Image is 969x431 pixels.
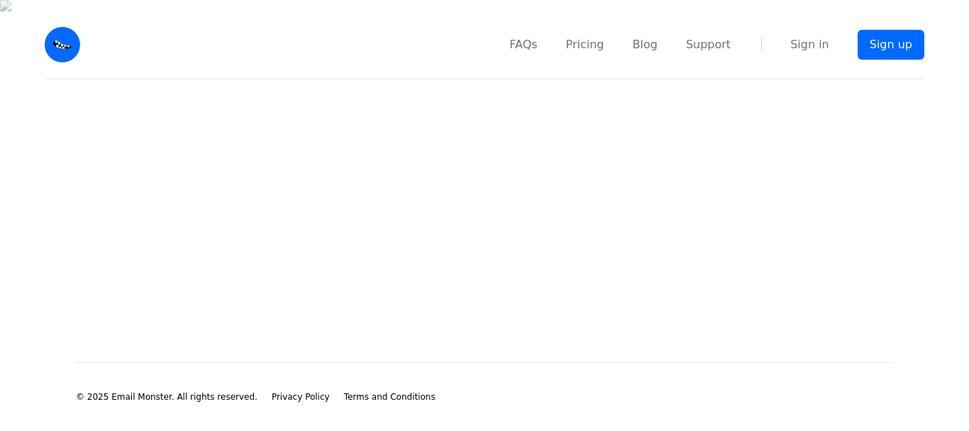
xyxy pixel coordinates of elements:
a: Blog [633,36,658,53]
a: Terms and Conditions [344,391,436,403]
li: © 2025 Email Monster. All rights reserved. [76,391,258,403]
a: Sign up [858,30,924,60]
a: Sign in [790,36,829,53]
a: Pricing [566,36,604,53]
span: Terms and Conditions [344,392,436,402]
a: Support [686,36,731,53]
img: Email Monster [45,27,80,62]
a: Privacy Policy [272,391,330,403]
a: FAQs [509,36,537,53]
span: Privacy Policy [272,392,330,402]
